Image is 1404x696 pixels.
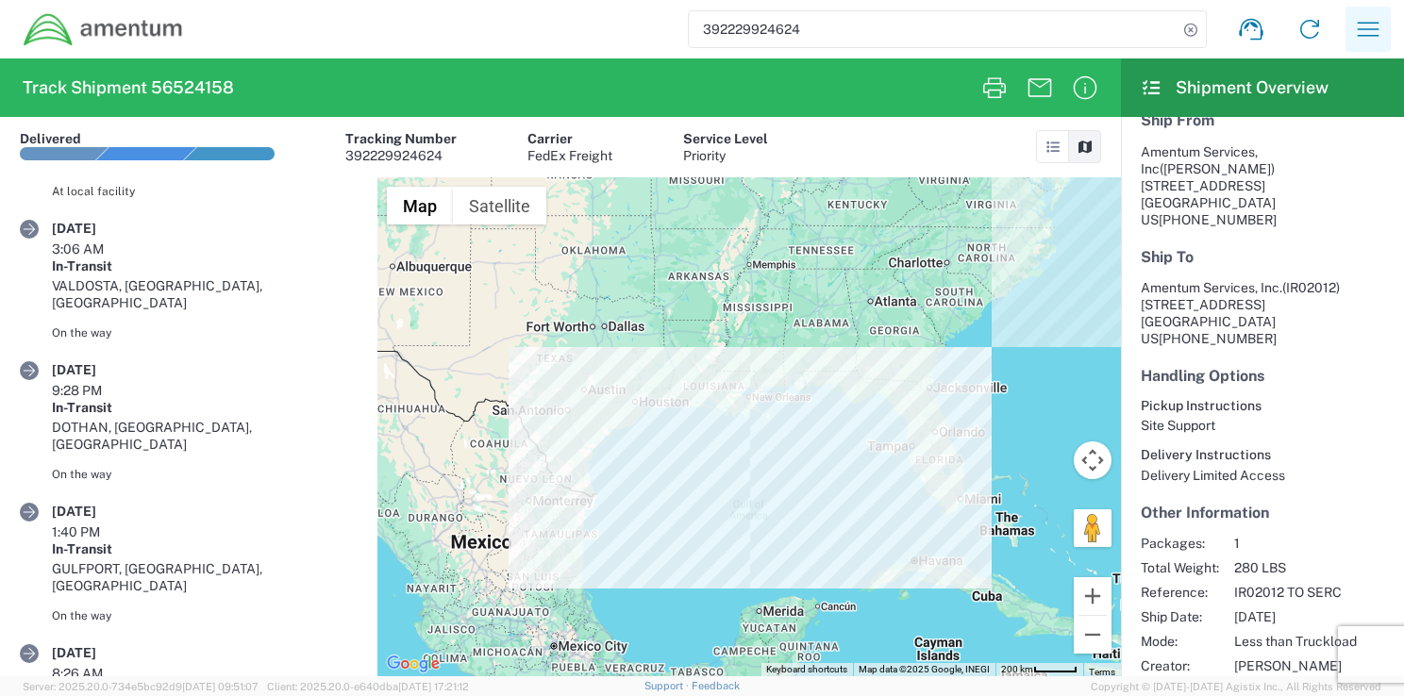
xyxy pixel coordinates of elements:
div: DOTHAN, [GEOGRAPHIC_DATA], [GEOGRAPHIC_DATA] [52,419,358,453]
span: [PHONE_NUMBER] [1159,331,1277,346]
div: FedEx Freight [527,147,612,164]
a: Feedback [692,680,740,691]
div: Priority [683,147,768,164]
button: Show satellite imagery [453,187,546,224]
h5: Handling Options [1141,367,1384,385]
span: ([PERSON_NAME]) [1160,161,1275,176]
button: Zoom in [1074,577,1111,615]
div: On the way [52,466,358,483]
div: [DATE] [52,503,146,520]
div: VALDOSTA, [GEOGRAPHIC_DATA], [GEOGRAPHIC_DATA] [52,277,358,311]
div: On the way [52,324,358,341]
div: At local facility [52,183,358,200]
div: 3:06 AM [52,240,146,257]
button: Map Scale: 200 km per 43 pixels [995,663,1083,676]
div: GULFPORT, [GEOGRAPHIC_DATA], [GEOGRAPHIC_DATA] [52,560,358,594]
h6: Delivery Instructions [1141,447,1384,463]
div: 1:40 PM [52,523,146,540]
span: IR02012 TO SERC [1234,584,1357,601]
span: Amentum Services, Inc [1141,144,1258,176]
div: [DATE] [52,220,146,237]
div: Tracking Number [345,130,457,147]
span: 200 km [1001,664,1033,674]
h2: Track Shipment 56524158 [23,76,234,99]
div: Delivered [20,130,81,147]
img: Google [382,652,444,676]
button: Zoom out [1074,616,1111,654]
div: On the way [52,607,358,624]
span: Ship Date: [1141,608,1219,625]
span: [DATE] 09:51:07 [182,681,259,692]
h5: Ship From [1141,111,1384,129]
input: Shipment, tracking or reference number [689,11,1178,47]
div: Carrier [527,130,612,147]
span: [PERSON_NAME] [1234,657,1357,674]
span: [DATE] 17:21:12 [398,681,469,692]
button: Map camera controls [1074,441,1111,479]
img: dyncorp [23,12,184,47]
div: 8:26 AM [52,665,146,682]
span: (IR02012) [1282,280,1340,295]
div: [DATE] [52,361,146,378]
span: Copyright © [DATE]-[DATE] Agistix Inc., All Rights Reserved [1091,678,1381,695]
span: [DATE] [1234,608,1357,625]
h6: Pickup Instructions [1141,398,1384,414]
span: Mode: [1141,633,1219,650]
span: [PHONE_NUMBER] [1159,212,1277,227]
span: Client: 2025.20.0-e640dba [267,681,469,692]
span: Amentum Services, Inc. [STREET_ADDRESS] [1141,280,1340,312]
div: In-Transit [52,257,358,274]
button: Keyboard shortcuts [766,663,847,676]
a: Terms [1089,667,1115,677]
button: Drag Pegman onto the map to open Street View [1074,509,1111,547]
div: 9:28 PM [52,382,146,399]
div: In-Transit [52,540,358,557]
header: Shipment Overview [1121,58,1404,117]
span: Creator: [1141,657,1219,674]
span: [STREET_ADDRESS] [1141,178,1265,193]
span: Less than Truckload [1234,633,1357,650]
div: 392229924624 [345,147,457,164]
span: Server: 2025.20.0-734e5bc92d9 [23,681,259,692]
span: Map data ©2025 Google, INEGI [859,664,990,674]
a: Open this area in Google Maps (opens a new window) [382,652,444,676]
button: Show street map [387,187,453,224]
span: Total Weight: [1141,559,1219,576]
div: [DATE] [52,644,146,661]
div: Site Support [1141,417,1384,434]
address: [GEOGRAPHIC_DATA] US [1141,279,1384,347]
div: Delivery Limited Access [1141,467,1384,484]
span: 1 [1234,535,1357,552]
span: 280 LBS [1234,559,1357,576]
a: Support [644,680,692,691]
span: Packages: [1141,535,1219,552]
span: Reference: [1141,584,1219,601]
address: [GEOGRAPHIC_DATA] US [1141,143,1384,228]
h5: Ship To [1141,248,1384,266]
div: Service Level [683,130,768,147]
div: In-Transit [52,399,358,416]
h5: Other Information [1141,504,1384,522]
